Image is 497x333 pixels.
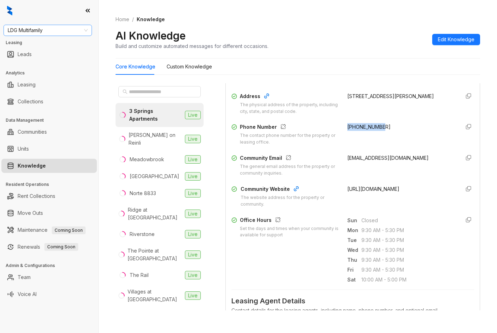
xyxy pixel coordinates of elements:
[123,89,128,94] span: search
[185,250,201,259] span: Live
[347,226,361,234] span: Mon
[6,40,98,46] h3: Leasing
[6,70,98,76] h3: Analytics
[432,34,480,45] button: Edit Knowledge
[130,156,164,163] div: Meadowbrook
[116,63,155,71] div: Core Knowledge
[347,266,361,274] span: Fri
[114,16,131,23] a: Home
[137,16,165,22] span: Knowledge
[347,246,361,254] span: Wed
[361,256,455,264] span: 9:30 AM - 5:30 PM
[18,287,37,301] a: Voice AI
[18,240,78,254] a: RenewalsComing Soon
[1,206,97,220] li: Move Outs
[241,194,338,208] div: The website address for the property or community.
[1,189,97,203] li: Rent Collections
[347,124,391,130] span: [PHONE_NUMBER]
[361,276,455,284] span: 10:00 AM - 5:00 PM
[18,206,43,220] a: Move Outs
[361,236,455,244] span: 9:30 AM - 5:30 PM
[361,217,455,224] span: Closed
[116,42,268,50] div: Build and customize automated messages for different occasions.
[185,291,201,300] span: Live
[8,25,88,36] span: LDG Multifamily
[128,288,182,303] div: Villages at [GEOGRAPHIC_DATA]
[240,154,339,163] div: Community Email
[347,217,361,224] span: Sun
[18,78,36,92] a: Leasing
[347,92,455,100] div: [STREET_ADDRESS][PERSON_NAME]
[1,125,97,139] li: Communities
[240,216,339,225] div: Office Hours
[1,95,97,109] li: Collections
[1,159,97,173] li: Knowledge
[130,271,149,279] div: The Rail
[185,210,201,218] span: Live
[18,189,55,203] a: Rent Collections
[6,262,98,269] h3: Admin & Configurations
[240,225,339,239] div: Set the days and times when your community is available for support
[185,172,201,181] span: Live
[116,29,186,42] h2: AI Knowledge
[6,117,98,123] h3: Data Management
[1,78,97,92] li: Leasing
[347,186,399,192] span: [URL][DOMAIN_NAME]
[167,63,212,71] div: Custom Knowledge
[18,125,47,139] a: Communities
[240,163,339,177] div: The general email address for the property or community inquiries.
[240,102,339,115] div: The physical address of the property, including city, state, and postal code.
[1,287,97,301] li: Voice AI
[240,123,339,132] div: Phone Number
[129,131,182,147] div: [PERSON_NAME] on Reinli
[185,155,201,164] span: Live
[241,185,338,194] div: Community Website
[361,266,455,274] span: 9:30 AM - 5:30 PM
[130,230,155,238] div: Riverstone
[347,155,429,161] span: [EMAIL_ADDRESS][DOMAIN_NAME]
[18,270,31,284] a: Team
[361,246,455,254] span: 9:30 AM - 5:30 PM
[185,135,201,143] span: Live
[52,226,86,234] span: Coming Soon
[7,6,12,16] img: logo
[240,132,339,146] div: The contact phone number for the property or leasing office.
[128,247,182,262] div: The Pointe at [GEOGRAPHIC_DATA]
[128,206,182,222] div: Ridge at [GEOGRAPHIC_DATA]
[1,270,97,284] li: Team
[347,276,361,284] span: Sat
[231,296,474,307] span: Leasing Agent Details
[1,47,97,61] li: Leads
[1,240,97,254] li: Renewals
[438,36,474,43] span: Edit Knowledge
[231,307,474,314] div: Contact details for the leasing agents, including name, phone number, and optional email.
[18,95,43,109] a: Collections
[18,159,46,173] a: Knowledge
[18,142,29,156] a: Units
[132,16,134,23] li: /
[361,226,455,234] span: 9:30 AM - 5:30 PM
[185,230,201,238] span: Live
[6,181,98,188] h3: Resident Operations
[130,172,179,180] div: [GEOGRAPHIC_DATA]
[240,92,339,102] div: Address
[1,223,97,237] li: Maintenance
[129,107,182,123] div: 3 Springs Apartments
[185,189,201,198] span: Live
[347,256,361,264] span: Thu
[18,47,32,61] a: Leads
[185,111,201,119] span: Live
[185,271,201,279] span: Live
[347,236,361,244] span: Tue
[130,189,156,197] div: Norte 8833
[44,243,78,251] span: Coming Soon
[1,142,97,156] li: Units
